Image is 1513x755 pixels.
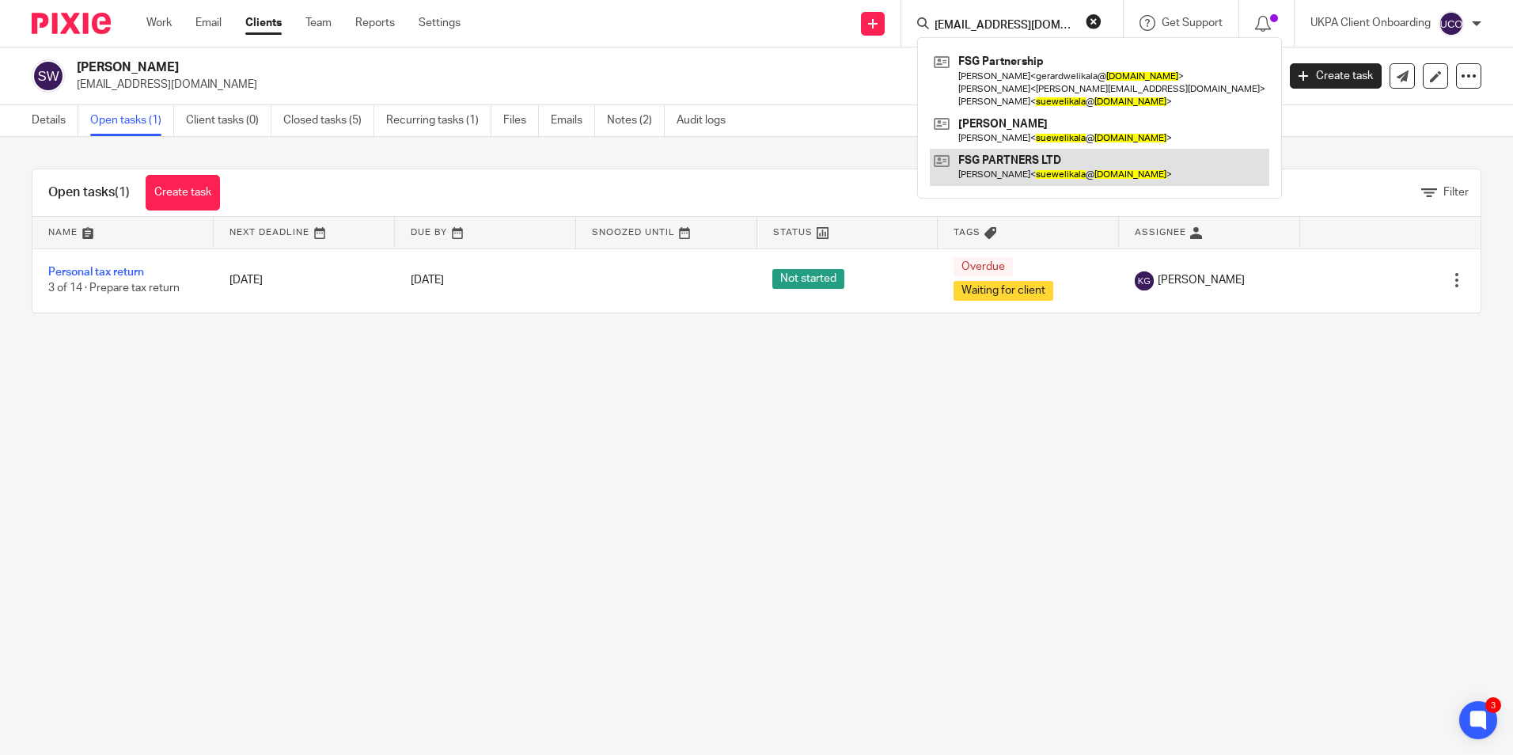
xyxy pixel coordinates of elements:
a: Create task [1290,63,1382,89]
div: 3 [1485,697,1501,713]
a: Team [305,15,332,31]
span: Overdue [954,257,1013,277]
h2: [PERSON_NAME] [77,59,1028,76]
a: Audit logs [677,105,738,136]
span: Snoozed Until [592,228,675,237]
input: Search [933,19,1075,33]
span: Get Support [1162,17,1223,28]
a: Recurring tasks (1) [386,105,491,136]
span: [DATE] [411,275,444,286]
button: Clear [1086,13,1102,29]
span: Not started [772,269,844,289]
a: Open tasks (1) [90,105,174,136]
a: Reports [355,15,395,31]
img: svg%3E [1135,271,1154,290]
a: Create task [146,175,220,211]
a: Work [146,15,172,31]
h1: Open tasks [48,184,130,201]
span: (1) [115,186,130,199]
span: [PERSON_NAME] [1158,272,1245,288]
p: UKPA Client Onboarding [1310,15,1431,31]
a: Closed tasks (5) [283,105,374,136]
a: Emails [551,105,595,136]
a: Details [32,105,78,136]
span: Tags [954,228,980,237]
a: Clients [245,15,282,31]
p: [EMAIL_ADDRESS][DOMAIN_NAME] [77,77,1266,93]
a: Files [503,105,539,136]
a: Notes (2) [607,105,665,136]
img: svg%3E [1439,11,1464,36]
img: svg%3E [32,59,65,93]
span: Waiting for client [954,281,1053,301]
a: Settings [419,15,461,31]
span: Status [773,228,813,237]
img: Pixie [32,13,111,34]
a: Personal tax return [48,267,144,278]
span: Filter [1443,187,1469,198]
a: Client tasks (0) [186,105,271,136]
td: [DATE] [214,249,395,313]
span: 3 of 14 · Prepare tax return [48,283,180,294]
a: Email [195,15,222,31]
